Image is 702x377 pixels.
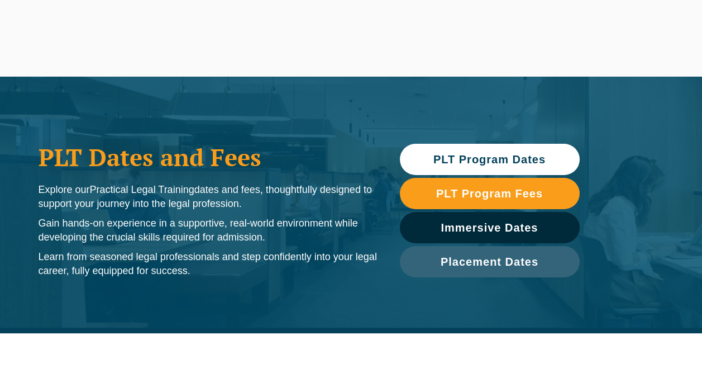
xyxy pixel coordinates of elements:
[39,216,378,244] p: Gain hands-on experience in a supportive, real-world environment while developing the crucial ski...
[400,246,580,277] a: Placement Dates
[39,183,378,211] p: Explore our dates and fees, thoughtfully designed to support your journey into the legal profession.
[400,178,580,209] a: PLT Program Fees
[433,154,546,165] span: PLT Program Dates
[441,222,538,233] span: Immersive Dates
[441,256,538,267] span: Placement Dates
[39,250,378,278] p: Learn from seasoned legal professionals and step confidently into your legal career, fully equipp...
[90,184,194,195] span: Practical Legal Training
[400,144,580,175] a: PLT Program Dates
[436,188,543,199] span: PLT Program Fees
[400,212,580,243] a: Immersive Dates
[39,143,378,171] h1: PLT Dates and Fees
